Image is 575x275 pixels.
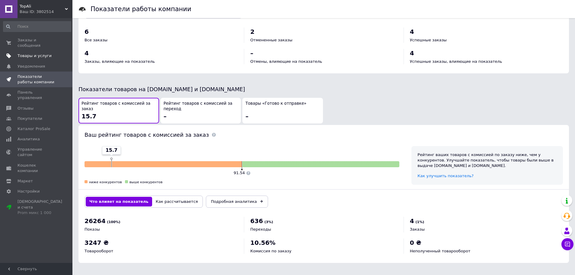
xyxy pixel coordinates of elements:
[245,113,248,120] span: –
[18,53,52,59] span: Товары и услуги
[18,199,62,216] span: [DEMOGRAPHIC_DATA] и счета
[250,59,322,64] span: Отмены, влияющие на показатель
[245,101,306,107] span: Товары «Готово к отправке»
[250,38,292,42] span: Отмененные заказы
[18,106,34,111] span: Отзывы
[250,28,254,35] span: 2
[416,220,424,224] span: (1%)
[81,101,156,112] span: Рейтинг товаров с комиссией за заказ
[85,50,89,57] span: 4
[107,220,120,224] span: (100%)
[264,220,273,224] span: (3%)
[250,239,275,246] span: 10.56%
[3,21,71,32] input: Поиск
[78,86,245,92] span: Показатели товаров на [DOMAIN_NAME] и [DOMAIN_NAME]
[410,249,471,253] span: Неполученный товарооборот
[20,4,65,9] span: TopAli
[89,180,122,184] span: ниже конкурентов
[161,98,241,123] button: Рейтинг товаров с комиссией за переход–
[250,217,263,225] span: 636
[85,249,113,253] span: Товарооборот
[410,217,414,225] span: 4
[18,147,56,158] span: Управление сайтом
[18,90,56,101] span: Панель управления
[18,116,42,121] span: Покупатели
[85,217,106,225] span: 26264
[18,74,56,85] span: Показатели работы компании
[234,171,245,175] span: 91.54
[81,113,96,120] span: 15.7
[85,239,109,246] span: 3247 ₴
[410,50,414,57] span: 4
[85,28,89,35] span: 6
[561,238,573,250] button: Чат с покупателем
[18,64,45,69] span: Уведомления
[410,28,414,35] span: 4
[18,126,50,132] span: Каталог ProSale
[152,197,202,206] button: Как рассчитывается
[85,227,100,232] span: Показы
[417,174,474,178] a: Как улучшить показатель?
[18,37,56,48] span: Заказы и сообщения
[20,9,72,14] div: Ваш ID: 3802514
[18,163,56,174] span: Кошелек компании
[18,136,40,142] span: Аналитика
[85,38,107,42] span: Все заказы
[242,98,323,123] button: Товары «Готово к отправке»–
[417,152,557,169] div: Рейтинг ваших товаров с комиссией по заказу ниже, чем у конкурентов. Улучшайте показатель, чтобы ...
[85,132,209,138] span: Ваш рейтинг товаров с комиссией за заказ
[250,249,291,253] span: Комиссия по заказу
[106,147,117,154] span: 15.7
[410,239,421,246] span: 0 ₴
[250,50,253,57] span: –
[18,178,33,184] span: Маркет
[18,210,62,216] div: Prom микс 1 000
[86,197,152,206] button: Что влияет на показатель
[410,59,502,64] span: Успешные заказы, влияющие на показатель
[250,227,271,232] span: Переходы
[164,101,238,112] span: Рейтинг товаров с комиссией за переход
[129,180,163,184] span: выше конкурентов
[410,227,425,232] span: Заказы
[78,98,159,123] button: Рейтинг товаров с комиссией за заказ15.7
[410,38,447,42] span: Успешные заказы
[18,189,40,194] span: Настройки
[206,196,268,208] a: Подробная аналитика
[85,59,155,64] span: Заказы, влияющие на показатель
[91,5,191,13] h1: Показатели работы компании
[164,113,167,120] span: –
